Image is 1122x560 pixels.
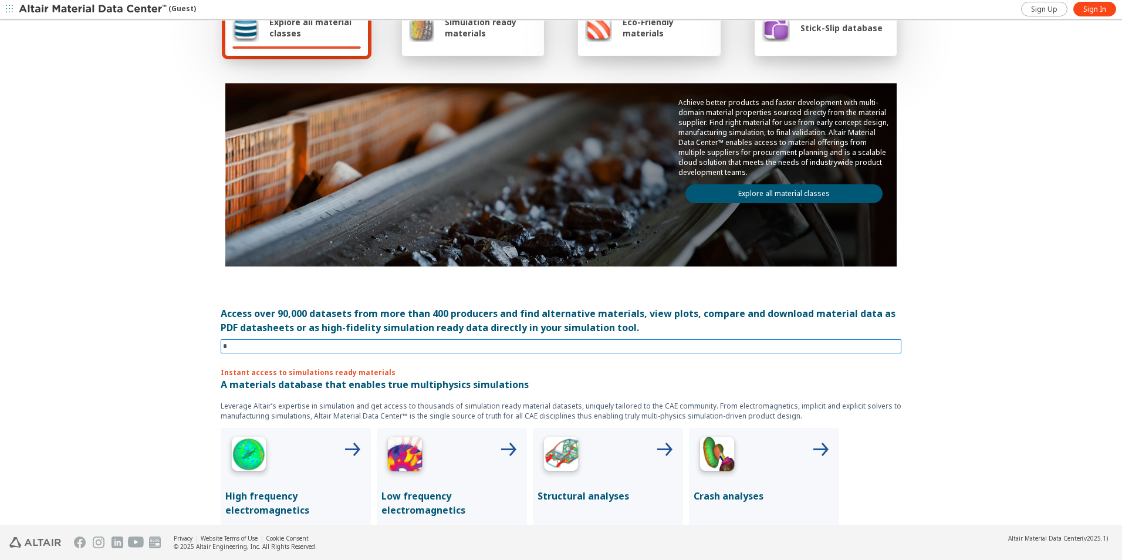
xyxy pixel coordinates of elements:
img: Eco-Friendly materials [585,14,612,42]
img: Altair Engineering [9,537,61,548]
span: Altair Material Data Center [1008,534,1082,542]
a: Privacy [174,534,192,542]
span: Stick-Slip database [800,22,883,33]
img: Structural Analyses Icon [538,433,584,480]
p: A materials database that enables true multiphysics simulations [221,377,901,392]
img: Stick-Slip database [762,14,790,42]
a: Explore all material classes [685,184,883,203]
div: (v2025.1) [1008,534,1108,542]
div: © 2025 Altair Engineering, Inc. All Rights Reserved. [174,542,317,551]
p: High frequency electromagnetics [225,489,366,517]
a: Cookie Consent [266,534,309,542]
span: Sign In [1083,5,1106,14]
img: Simulation ready materials [409,14,434,42]
div: (Guest) [19,4,196,15]
p: Achieve better products and faster development with multi-domain material properties sourced dire... [678,97,890,177]
p: Instant access to simulations ready materials [221,367,901,377]
a: Website Terms of Use [201,534,258,542]
a: Sign In [1073,2,1116,16]
span: Eco-Friendly materials [623,16,713,39]
img: Altair Material Data Center [19,4,168,15]
img: High Frequency Icon [225,433,272,480]
div: Access over 90,000 datasets from more than 400 producers and find alternative materials, view plo... [221,306,901,335]
p: Low frequency electromagnetics [381,489,522,517]
span: Sign Up [1031,5,1057,14]
p: Leverage Altair’s expertise in simulation and get access to thousands of simulation ready materia... [221,401,901,421]
img: Explore all material classes [232,14,259,42]
span: Simulation ready materials [445,16,537,39]
span: Explore all material classes [269,16,361,39]
a: Sign Up [1021,2,1067,16]
img: Low Frequency Icon [381,433,428,480]
p: Crash analyses [694,489,834,503]
img: Crash Analyses Icon [694,433,741,480]
p: Structural analyses [538,489,678,503]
